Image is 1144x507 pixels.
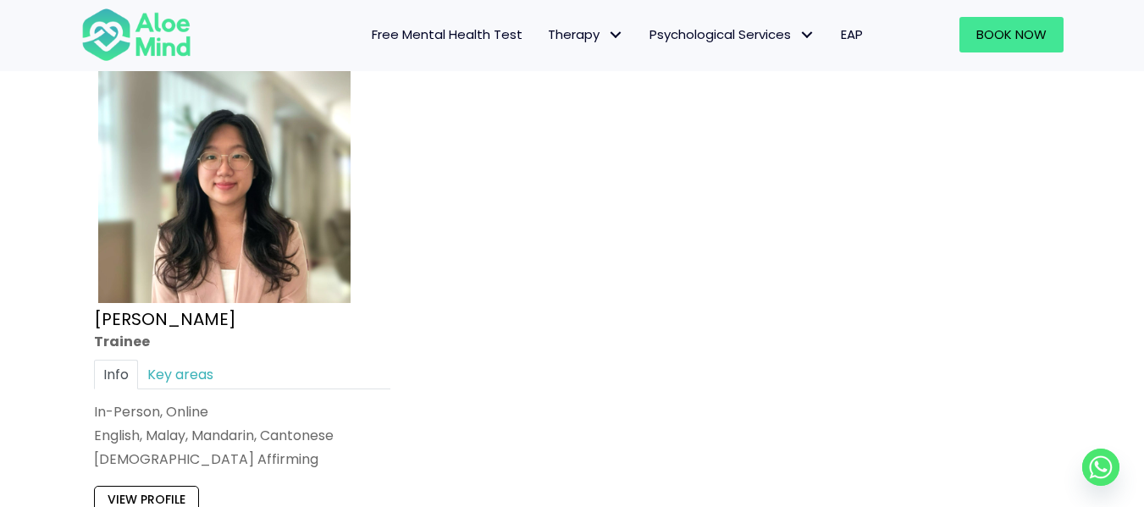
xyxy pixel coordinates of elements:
[795,23,820,47] span: Psychological Services: submenu
[94,359,138,389] a: Info
[959,17,1064,52] a: Book Now
[535,17,637,52] a: TherapyTherapy: submenu
[604,23,628,47] span: Therapy: submenu
[841,25,863,43] span: EAP
[94,331,390,350] div: Trainee
[94,426,390,445] p: English, Malay, Mandarin, Cantonese
[828,17,876,52] a: EAP
[138,359,223,389] a: Key areas
[81,7,191,63] img: Aloe mind Logo
[637,17,828,52] a: Psychological ServicesPsychological Services: submenu
[649,25,815,43] span: Psychological Services
[372,25,522,43] span: Free Mental Health Test
[359,17,535,52] a: Free Mental Health Test
[213,17,876,52] nav: Menu
[976,25,1047,43] span: Book Now
[548,25,624,43] span: Therapy
[94,402,390,422] div: In-Person, Online
[98,51,351,303] img: Zi Xuan Trainee Aloe Mind
[94,449,390,469] div: [DEMOGRAPHIC_DATA] Affirming
[1082,449,1119,486] a: Whatsapp
[94,306,236,330] a: [PERSON_NAME]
